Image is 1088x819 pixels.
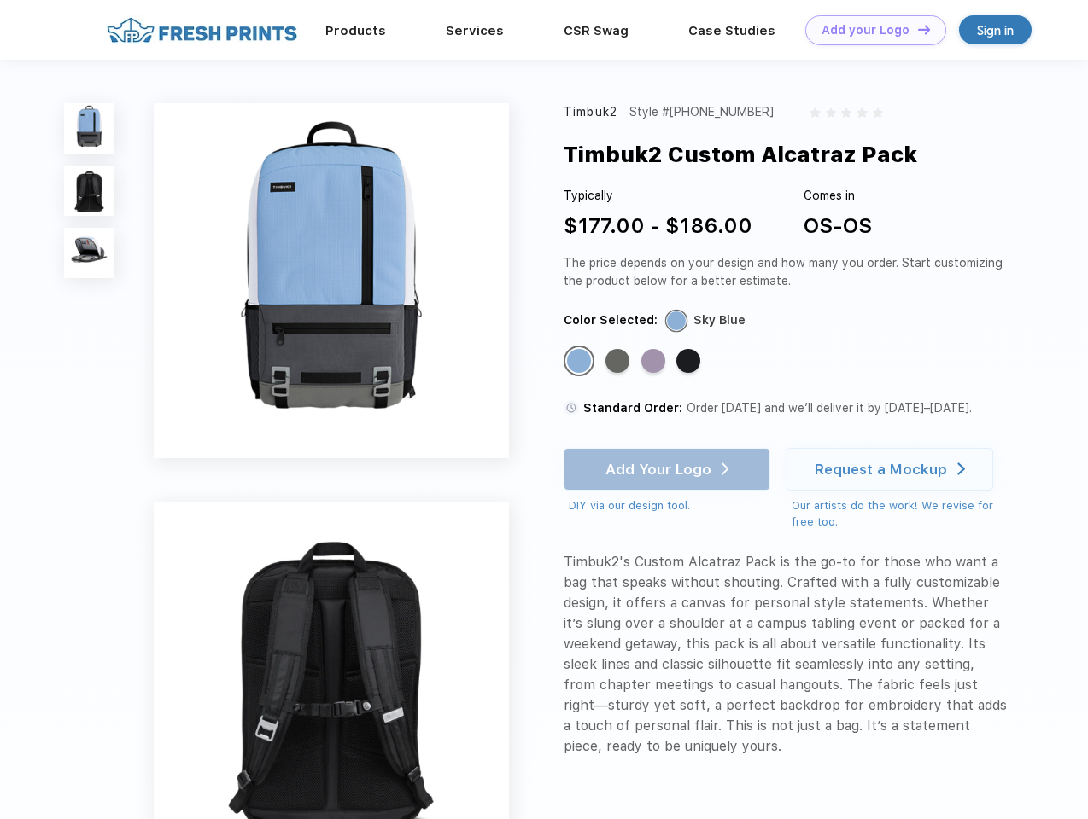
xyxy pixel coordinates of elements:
[325,23,386,38] a: Products
[564,400,579,415] img: standard order
[804,211,872,241] div: OS-OS
[564,138,917,171] div: Timbuk2 Custom Alcatraz Pack
[687,401,972,415] span: Order [DATE] and we’ll deliver it by [DATE]–[DATE].
[641,349,665,373] div: Lavender
[977,20,1014,40] div: Sign in
[676,349,700,373] div: Jet Black
[826,107,836,118] img: gray_star.svg
[564,187,752,205] div: Typically
[583,401,682,415] span: Standard Order:
[693,311,746,329] div: Sky Blue
[918,25,930,34] img: DT
[564,552,1009,757] div: Timbuk2's Custom Alcatraz Pack is the go-to for those who want a bag that speaks without shouting...
[959,15,1032,44] a: Sign in
[564,254,1009,290] div: The price depends on your design and how many you order. Start customizing the product below for ...
[815,461,947,478] div: Request a Mockup
[64,166,114,216] img: func=resize&h=100
[64,228,114,278] img: func=resize&h=100
[804,187,872,205] div: Comes in
[564,103,617,121] div: Timbuk2
[102,15,302,45] img: fo%20logo%202.webp
[857,107,867,118] img: gray_star.svg
[841,107,851,118] img: gray_star.svg
[810,107,820,118] img: gray_star.svg
[957,462,965,475] img: white arrow
[605,349,629,373] div: Gunmetal
[822,23,910,38] div: Add your Logo
[564,211,752,241] div: $177.00 - $186.00
[567,349,591,373] div: Sky Blue
[564,311,658,329] div: Color Selected:
[792,497,1009,531] div: Our artists do the work! We revise for free too.
[64,103,114,154] img: func=resize&h=100
[569,497,770,514] div: DIY via our design tool.
[873,107,883,118] img: gray_star.svg
[154,103,509,458] img: func=resize&h=640
[629,103,774,121] div: Style #[PHONE_NUMBER]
